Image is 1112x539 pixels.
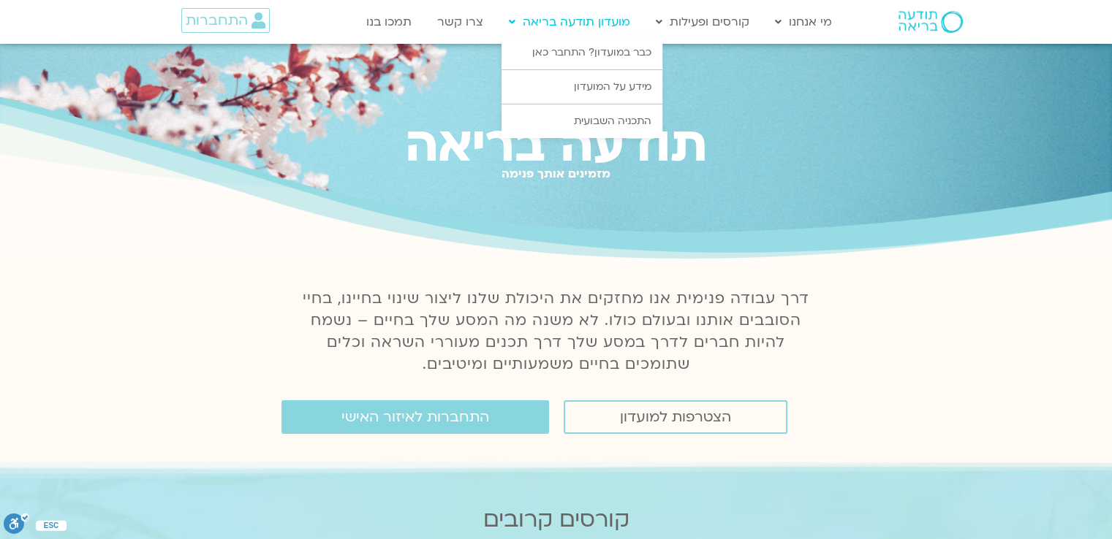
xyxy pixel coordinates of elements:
[502,70,662,104] a: מידע על המועדון
[295,288,818,375] p: דרך עבודה פנימית אנו מחזקים את היכולת שלנו ליצור שינוי בחיינו, בחיי הסובבים אותנו ובעולם כולו. לא...
[186,12,248,28] span: התחברות
[430,8,491,36] a: צרו קשר
[359,8,419,36] a: תמכו בנו
[768,8,839,36] a: מי אנחנו
[564,400,787,434] a: הצטרפות למועדון
[620,409,731,425] span: הצטרפות למועדון
[181,8,270,33] a: התחברות
[899,11,963,33] img: תודעה בריאה
[502,36,662,69] a: כבר במועדון? התחבר כאן
[341,409,489,425] span: התחברות לאיזור האישי
[281,400,549,434] a: התחברות לאיזור האישי
[648,8,757,36] a: קורסים ופעילות
[502,8,638,36] a: מועדון תודעה בריאה
[101,507,1012,532] h2: קורסים קרובים
[502,104,662,138] a: התכניה השבועית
